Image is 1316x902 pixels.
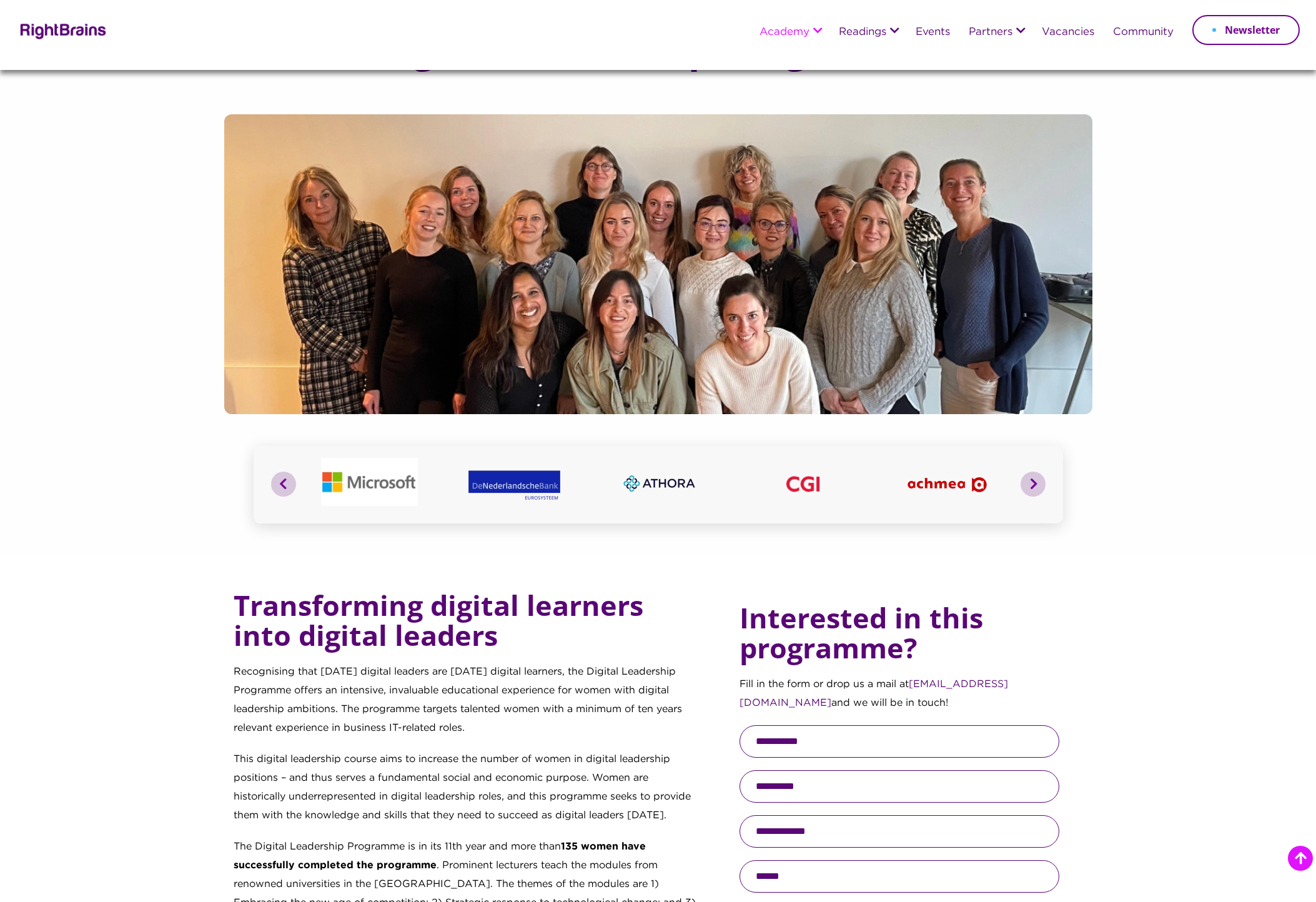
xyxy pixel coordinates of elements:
a: Community [1113,27,1174,38]
p: This digital leadership course aims to increase the number of women in digital leadership positio... [234,750,698,838]
p: Recognising that [DATE] digital leaders are [DATE] digital learners, the Digital Leadership Progr... [234,663,698,750]
h4: Transforming digital learners into digital leaders [234,590,698,663]
a: Vacancies [1042,27,1094,38]
a: Academy [759,27,809,38]
button: Previous [271,472,296,497]
a: Partners [969,27,1012,38]
button: Next [1021,472,1046,497]
a: Newsletter [1192,15,1300,45]
h4: Interested in this programme? [740,590,1059,675]
img: Rightbrains [16,21,107,39]
a: [EMAIL_ADDRESS][DOMAIN_NAME] [740,680,1008,708]
p: Fill in the form or drop us a mail at and we will be in touch! [740,675,1059,725]
a: Events [916,27,950,38]
strong: 135 women have successfully completed the programme [234,842,646,870]
a: Readings [839,27,886,38]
